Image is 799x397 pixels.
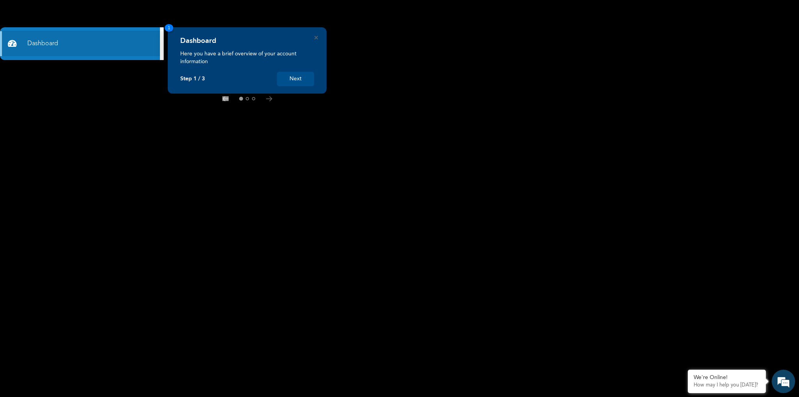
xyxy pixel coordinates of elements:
[314,36,318,39] button: Close
[694,374,760,381] div: We're Online!
[165,24,173,32] span: 1
[180,76,205,82] p: Step 1 / 3
[694,382,760,388] p: How may I help you today?
[180,50,314,66] p: Here you have a brief overview of your account information
[277,72,314,86] button: Next
[180,37,216,45] h4: Dashboard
